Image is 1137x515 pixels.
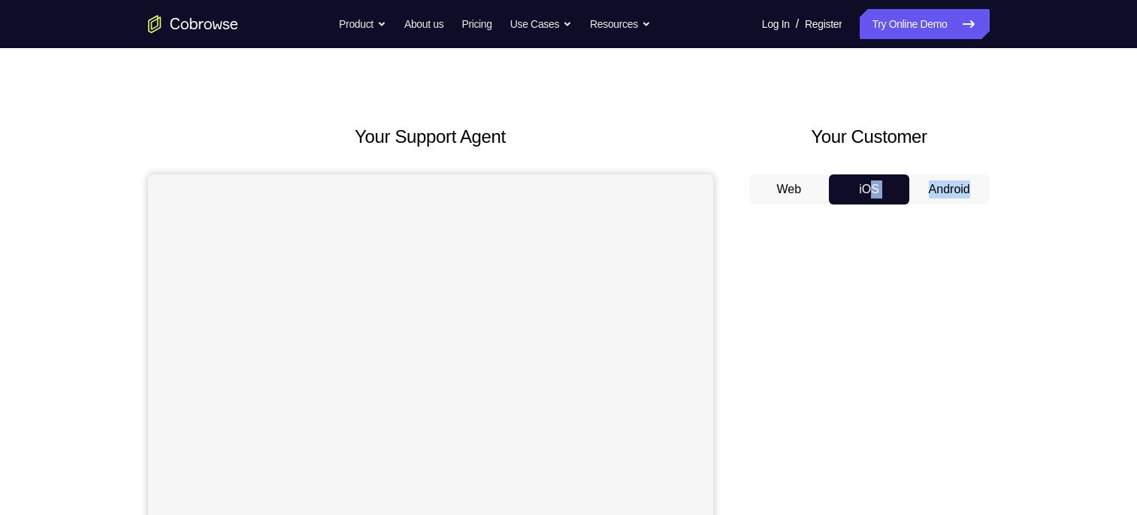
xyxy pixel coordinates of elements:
button: Resources [590,9,651,39]
a: Log In [762,9,790,39]
a: About us [404,9,443,39]
button: Android [909,174,990,204]
a: Pricing [461,9,491,39]
span: / [796,15,799,33]
button: Web [749,174,830,204]
button: Use Cases [510,9,572,39]
button: iOS [829,174,909,204]
h2: Your Customer [749,123,990,150]
h2: Your Support Agent [148,123,713,150]
a: Register [805,9,842,39]
a: Go to the home page [148,15,238,33]
a: Try Online Demo [860,9,989,39]
button: Product [339,9,386,39]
